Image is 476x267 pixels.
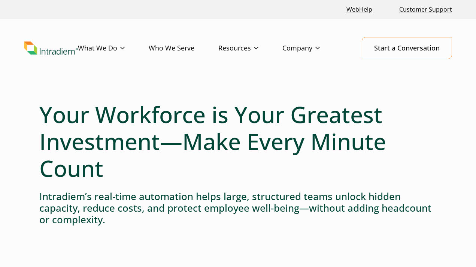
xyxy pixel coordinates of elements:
a: Resources [218,37,282,59]
a: Link opens in a new window [343,1,375,18]
img: Intradiem [24,42,78,55]
a: Who We Serve [149,37,218,59]
a: What We Do [78,37,149,59]
a: Link to homepage of Intradiem [24,42,78,55]
a: Company [282,37,344,59]
h4: Intradiem’s real-time automation helps large, structured teams unlock hidden capacity, reduce cos... [39,191,437,226]
h1: Your Workforce is Your Greatest Investment—Make Every Minute Count [39,101,437,182]
a: Start a Conversation [362,37,452,59]
a: Customer Support [396,1,455,18]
